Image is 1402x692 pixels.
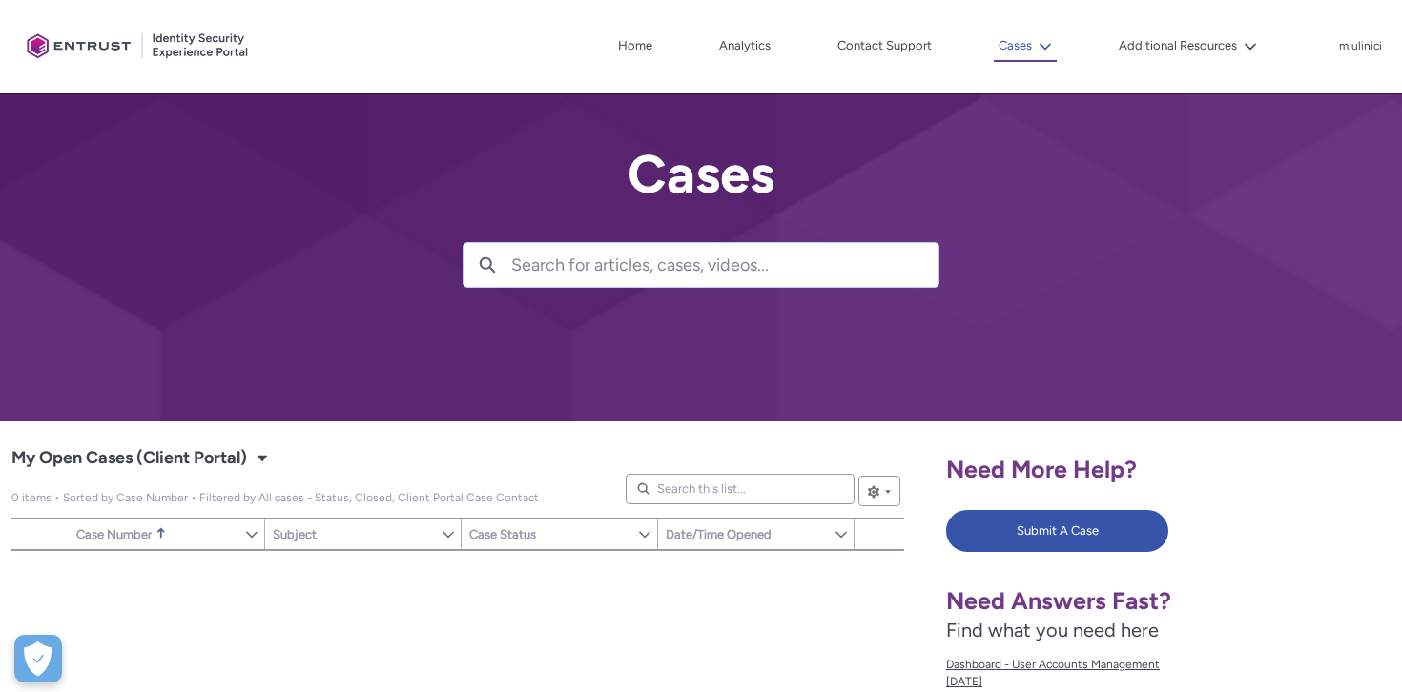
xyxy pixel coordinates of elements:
[946,656,1257,673] span: Dashboard - User Accounts Management
[14,635,62,682] button: Open Preferences
[658,519,834,549] a: Date/Time Opened
[462,519,637,549] a: Case Status
[946,586,1257,616] h1: Need Answers Fast?
[613,31,657,60] a: Home
[833,31,937,60] a: Contact Support
[76,527,152,541] span: Case Number
[265,519,441,549] a: Subject
[946,675,982,688] lightning-formatted-date-time: [DATE]
[14,635,62,682] div: Cookie Preferences
[11,443,247,474] span: My Open Cases (Client Portal)
[1339,40,1382,53] p: m.ulinici
[1114,31,1262,60] button: Additional Resources
[946,455,1137,483] span: Need More Help?
[1338,35,1383,54] button: User Profile m.ulinici
[946,510,1168,552] button: Submit A Case
[463,145,939,204] h2: Cases
[11,550,904,551] table: My Open Cases (Client Portal)
[626,474,855,504] input: Search this list...
[511,243,938,287] input: Search for articles, cases, videos...
[946,619,1159,641] span: Find what you need here
[464,243,511,287] button: Search
[11,491,539,504] span: My Open Cases (Client Portal)
[251,446,274,469] button: Select a List View: Cases
[994,31,1057,62] button: Cases
[858,476,900,506] button: List View Controls
[714,31,775,60] a: Analytics, opens in new tab
[1314,604,1402,692] iframe: Qualified Messenger
[69,519,244,549] a: Case Number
